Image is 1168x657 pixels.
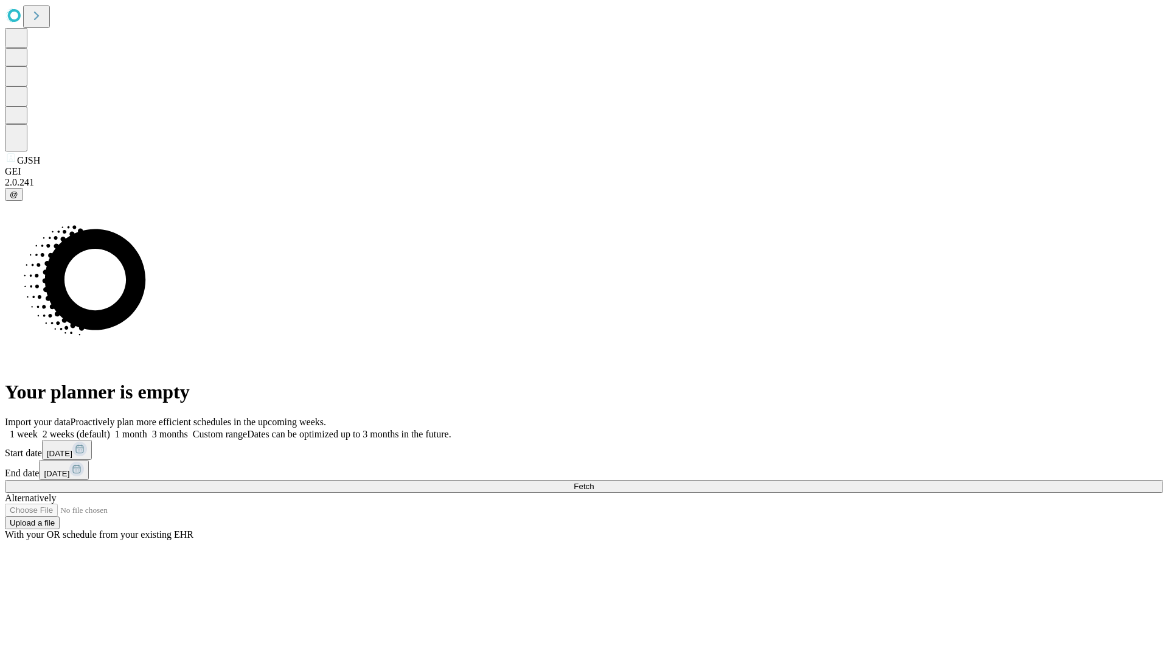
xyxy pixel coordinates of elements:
div: 2.0.241 [5,177,1163,188]
span: 1 week [10,429,38,439]
span: Dates can be optimized up to 3 months in the future. [247,429,451,439]
span: Alternatively [5,493,56,503]
button: Fetch [5,480,1163,493]
span: 1 month [115,429,147,439]
span: @ [10,190,18,199]
span: 2 weeks (default) [43,429,110,439]
div: GEI [5,166,1163,177]
button: [DATE] [39,460,89,480]
span: GJSH [17,155,40,165]
span: Proactively plan more efficient schedules in the upcoming weeks. [71,417,326,427]
span: Custom range [193,429,247,439]
button: @ [5,188,23,201]
h1: Your planner is empty [5,381,1163,403]
div: End date [5,460,1163,480]
span: 3 months [152,429,188,439]
button: [DATE] [42,440,92,460]
span: Import your data [5,417,71,427]
span: [DATE] [44,469,69,478]
button: Upload a file [5,516,60,529]
span: With your OR schedule from your existing EHR [5,529,193,540]
span: [DATE] [47,449,72,458]
span: Fetch [574,482,594,491]
div: Start date [5,440,1163,460]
